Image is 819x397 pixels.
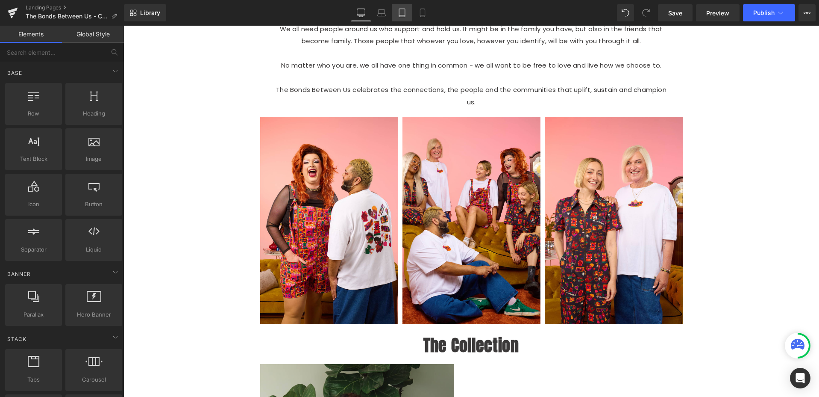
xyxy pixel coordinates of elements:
span: Carousel [68,375,120,384]
button: Publish [743,4,795,21]
span: Base [6,69,23,77]
span: Icon [8,200,59,209]
button: Undo [617,4,634,21]
span: Parallax [8,310,59,319]
a: Preview [696,4,740,21]
span: Liquid [68,245,120,254]
span: Image [68,154,120,163]
span: Publish [753,9,775,16]
span: Separator [8,245,59,254]
p: No matter who you are, we all have one thing in common - we all want to be free to love and live ... [149,34,546,46]
p: The Bonds Between Us celebrates the connections, the people and the communities that uplift, sust... [149,58,546,83]
a: New Library [124,4,166,21]
button: More [798,4,816,21]
span: Library [140,9,160,17]
span: Save [668,9,682,18]
iframe: To enrich screen reader interactions, please activate Accessibility in Grammarly extension settings [123,26,819,397]
a: Mobile [412,4,433,21]
p: The Collection [149,305,546,334]
a: Landing Pages [26,4,124,11]
span: The Bonds Between Us - Celebrating Pride 2025 [26,13,108,20]
div: Open Intercom Messenger [790,368,810,388]
button: Redo [637,4,655,21]
span: Banner [6,270,32,278]
a: Laptop [371,4,392,21]
span: Text Block [8,154,59,163]
a: Global Style [62,26,124,43]
span: Stack [6,335,27,343]
span: Heading [68,109,120,118]
span: Button [68,200,120,209]
span: Row [8,109,59,118]
span: Hero Banner [68,310,120,319]
span: Preview [706,9,729,18]
a: Desktop [351,4,371,21]
a: Tablet [392,4,412,21]
span: Tabs [8,375,59,384]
